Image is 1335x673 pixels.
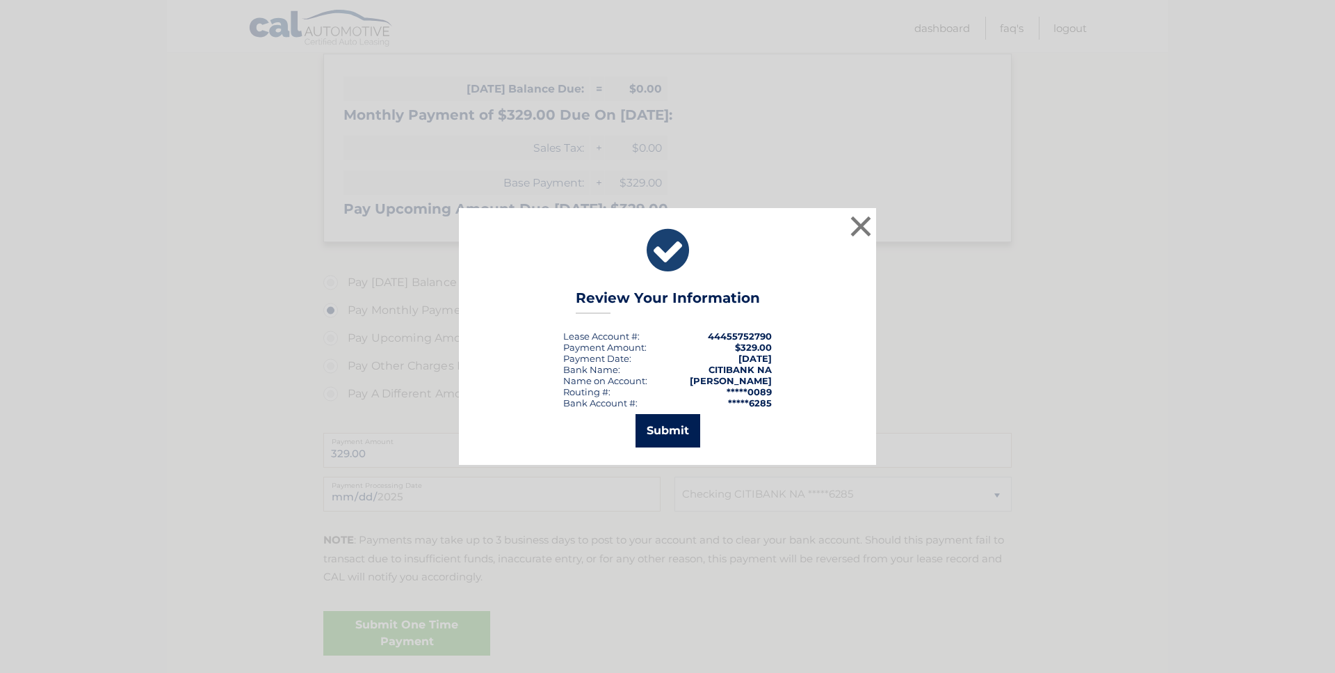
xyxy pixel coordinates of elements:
strong: CITIBANK NA [709,364,772,375]
div: : [563,353,631,364]
span: [DATE] [738,353,772,364]
span: Payment Date [563,353,629,364]
div: Routing #: [563,386,610,397]
div: Name on Account: [563,375,647,386]
h3: Review Your Information [576,290,760,314]
div: Bank Account #: [563,397,638,409]
button: × [847,212,875,240]
button: Submit [636,414,700,448]
span: $329.00 [735,342,772,353]
strong: [PERSON_NAME] [690,375,772,386]
div: Lease Account #: [563,331,640,342]
div: Payment Amount: [563,342,647,353]
div: Bank Name: [563,364,620,375]
strong: 44455752790 [708,331,772,342]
